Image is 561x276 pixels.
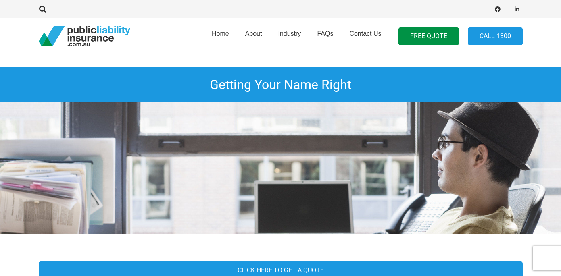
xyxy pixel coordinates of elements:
[511,4,523,15] a: LinkedIn
[204,16,237,57] a: Home
[237,16,270,57] a: About
[35,6,51,13] a: Search
[278,30,301,37] span: Industry
[349,30,381,37] span: Contact Us
[245,30,262,37] span: About
[468,27,523,46] a: Call 1300
[317,30,333,37] span: FAQs
[270,16,309,57] a: Industry
[39,26,130,46] a: pli_logotransparent
[309,16,341,57] a: FAQs
[398,27,459,46] a: FREE QUOTE
[212,30,229,37] span: Home
[341,16,389,57] a: Contact Us
[492,4,503,15] a: Facebook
